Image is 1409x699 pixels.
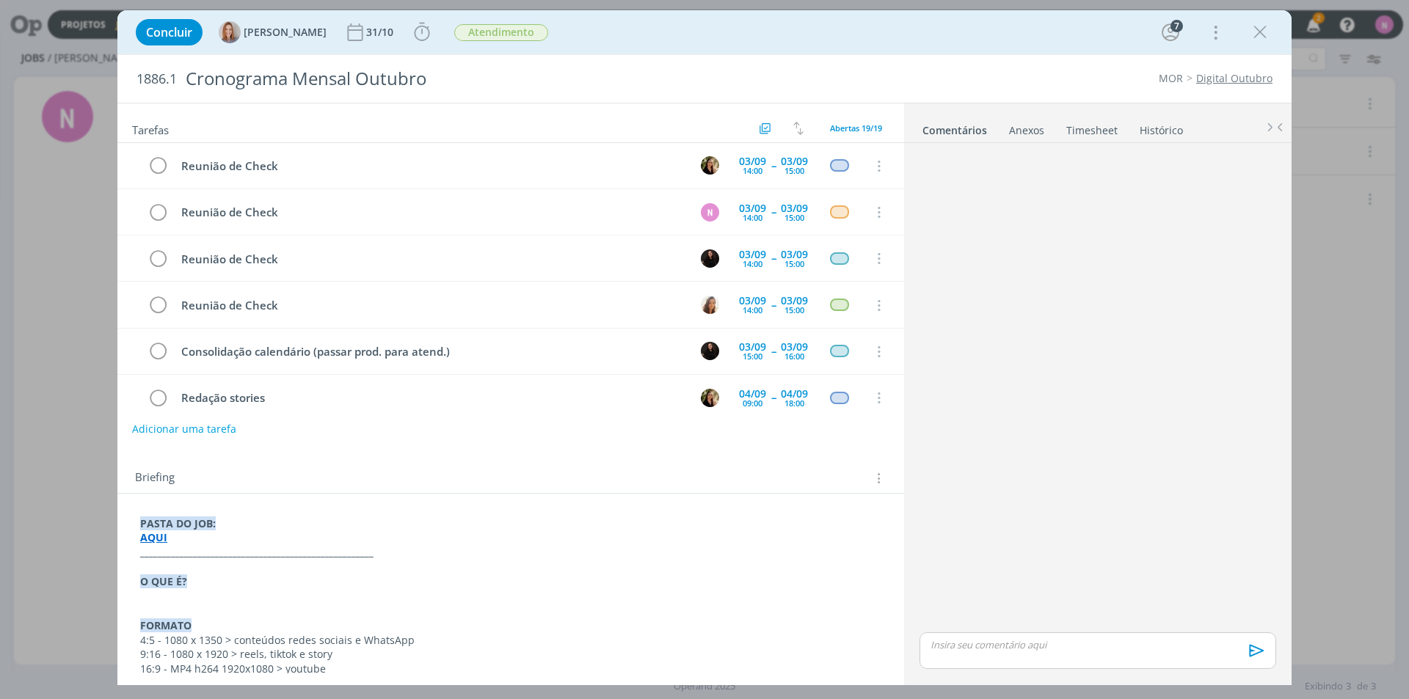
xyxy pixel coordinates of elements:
[136,71,177,87] span: 1886.1
[1159,21,1182,44] button: 7
[1139,117,1184,138] a: Histórico
[743,352,762,360] div: 15:00
[117,10,1292,685] div: dialog
[793,122,804,135] img: arrow-down-up.svg
[784,166,804,175] div: 15:00
[1196,71,1273,85] a: Digital Outubro
[739,156,766,166] div: 03/09
[781,156,808,166] div: 03/09
[701,203,719,222] div: N
[781,342,808,352] div: 03/09
[781,296,808,306] div: 03/09
[743,399,762,407] div: 09:00
[784,260,804,268] div: 15:00
[140,662,881,676] p: 16:9 - MP4 h264 1920x1080 > youtube
[140,545,374,559] strong: _____________________________________________________
[699,247,721,269] button: S
[1159,71,1183,85] a: MOR
[136,19,203,45] button: Concluir
[739,296,766,306] div: 03/09
[146,26,192,38] span: Concluir
[140,618,192,632] strong: FORMATO
[771,300,776,310] span: --
[781,249,808,260] div: 03/09
[830,122,882,133] span: Abertas 19/19
[743,306,762,314] div: 14:00
[132,120,169,137] span: Tarefas
[781,203,808,213] div: 03/09
[701,296,719,314] img: V
[180,61,793,97] div: Cronograma Mensal Outubro
[699,340,721,362] button: S
[771,253,776,263] span: --
[743,213,762,222] div: 14:00
[781,389,808,399] div: 04/09
[699,201,721,223] button: N
[1066,117,1118,138] a: Timesheet
[701,156,719,175] img: C
[701,249,719,268] img: S
[454,24,548,41] span: Atendimento
[454,23,549,42] button: Atendimento
[922,117,988,138] a: Comentários
[784,399,804,407] div: 18:00
[699,387,721,409] button: C
[699,294,721,316] button: V
[701,342,719,360] img: S
[175,203,687,222] div: Reunião de Check
[175,343,687,361] div: Consolidação calendário (passar prod. para atend.)
[140,530,167,544] a: AQUI
[739,249,766,260] div: 03/09
[739,203,766,213] div: 03/09
[175,157,687,175] div: Reunião de Check
[175,296,687,315] div: Reunião de Check
[771,161,776,171] span: --
[739,389,766,399] div: 04/09
[701,389,719,407] img: C
[743,260,762,268] div: 14:00
[743,166,762,175] div: 14:00
[1170,20,1183,32] div: 7
[699,155,721,177] button: C
[739,342,766,352] div: 03/09
[140,633,881,648] p: 4:5 - 1080 x 1350 > conteúdos redes sociais e WhatsApp
[175,250,687,268] div: Reunião de Check
[771,392,776,403] span: --
[784,213,804,222] div: 15:00
[140,574,187,588] strong: O QUE É?
[219,21,327,43] button: A[PERSON_NAME]
[771,346,776,356] span: --
[244,27,327,37] span: [PERSON_NAME]
[219,21,241,43] img: A
[771,207,776,217] span: --
[140,647,881,662] p: 9:16 - 1080 x 1920 > reels, tiktok e story
[1009,123,1044,138] div: Anexos
[135,469,175,488] span: Briefing
[131,416,237,442] button: Adicionar uma tarefa
[784,352,804,360] div: 16:00
[784,306,804,314] div: 15:00
[175,389,687,407] div: Redação stories
[140,516,216,530] strong: PASTA DO JOB:
[366,27,396,37] div: 31/10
